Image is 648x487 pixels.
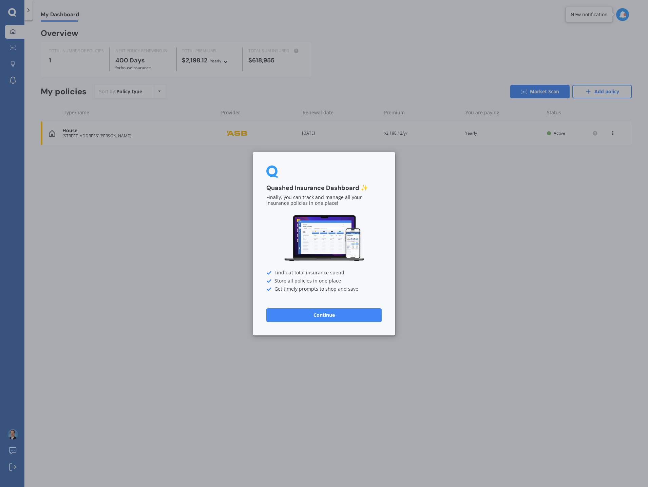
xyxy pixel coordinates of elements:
h3: Quashed Insurance Dashboard ✨ [266,184,382,192]
div: Store all policies in one place [266,278,382,284]
div: Find out total insurance spend [266,270,382,275]
button: Continue [266,308,382,322]
div: Get timely prompts to shop and save [266,286,382,292]
img: Dashboard [283,214,365,262]
p: Finally, you can track and manage all your insurance policies in one place! [266,195,382,206]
